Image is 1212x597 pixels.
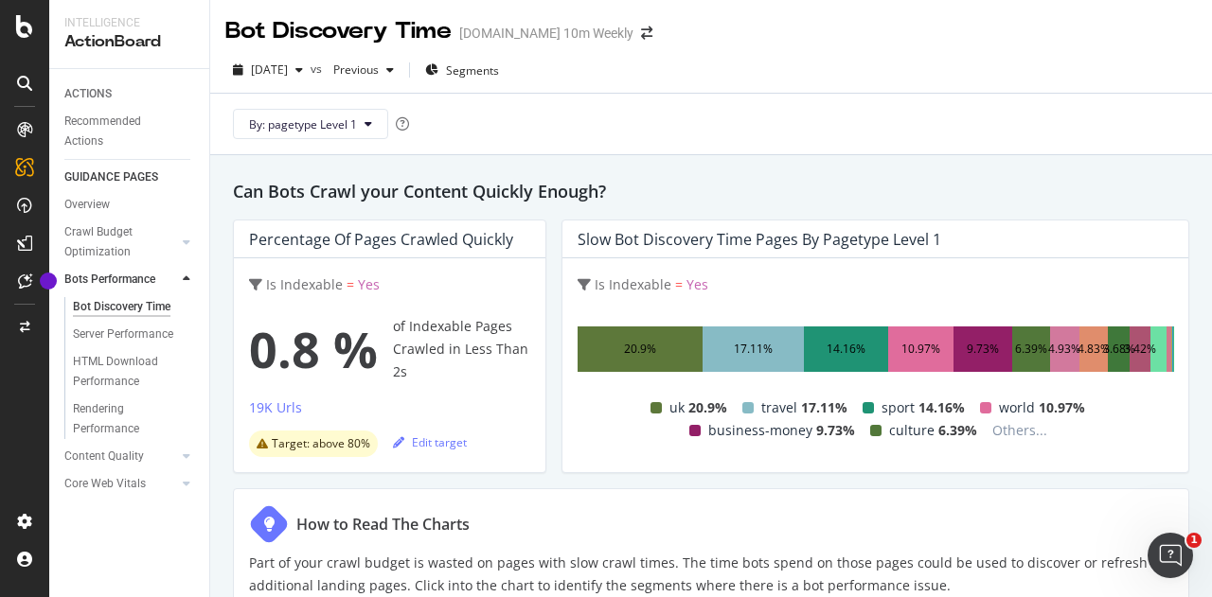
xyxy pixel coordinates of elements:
[249,116,357,132] span: By: pagetype Level 1
[1039,396,1085,419] span: 10.97%
[938,419,977,442] span: 6.39%
[1103,338,1135,360] div: 3.68%
[64,222,177,262] a: Crawl Budget Optimization
[1048,338,1080,360] div: 4.93%
[967,338,999,360] div: 9.73%
[249,311,530,387] div: of Indexable Pages Crawled in Less Than 2s
[326,61,379,78] span: Previous
[64,270,155,290] div: Bots Performance
[64,474,177,494] a: Core Web Vitals
[1148,533,1193,578] iframe: Intercom live chat
[64,447,144,466] div: Content Quality
[1186,533,1202,548] span: 1
[64,167,196,187] a: GUIDANCE PAGES
[64,84,196,104] a: ACTIONS
[889,419,935,442] span: culture
[73,352,183,392] div: HTML Download Performance
[347,275,354,293] span: =
[816,419,855,442] span: 9.73%
[233,109,388,139] button: By: pagetype Level 1
[272,438,370,449] span: Target: above 80%
[64,222,164,262] div: Crawl Budget Optimization
[64,112,178,151] div: Recommended Actions
[64,167,158,187] div: GUIDANCE PAGES
[64,195,196,215] a: Overview
[311,61,326,77] span: vs
[624,338,656,360] div: 20.9%
[296,513,470,536] div: How to Read The Charts
[266,275,343,293] span: Is Indexable
[249,230,513,249] div: Percentage of Pages Crawled Quickly
[73,325,196,344] a: Server Performance
[985,419,1055,442] span: Others...
[249,552,1173,597] p: Part of your crawl budget is wasted on pages with slow crawl times. The time bots spend on those ...
[358,275,380,293] span: Yes
[446,62,499,79] span: Segments
[251,61,288,78] span: 2025 Sep. 19th
[225,55,311,85] button: [DATE]
[73,297,170,317] div: Bot Discovery Time
[73,297,196,317] a: Bot Discovery Time
[734,338,773,360] div: 17.11%
[64,474,146,494] div: Core Web Vitals
[882,396,915,419] span: sport
[393,427,467,457] button: Edit target
[688,396,727,419] span: 20.9%
[249,396,302,427] button: 19K Urls
[595,275,671,293] span: Is Indexable
[64,84,112,104] div: ACTIONS
[641,26,652,40] div: arrow-right-arrow-left
[393,434,467,450] div: Edit target
[64,112,196,151] a: Recommended Actions
[64,15,194,31] div: Intelligence
[1078,338,1110,360] div: 4.83%
[326,55,401,85] button: Previous
[233,178,1189,204] h2: Can Bots Crawl your Content Quickly Enough?
[64,270,177,290] a: Bots Performance
[801,396,847,419] span: 17.11%
[827,338,865,360] div: 14.16%
[225,15,452,47] div: Bot Discovery Time
[459,24,633,43] div: [DOMAIN_NAME] 10m Weekly
[249,398,302,417] div: 19K Urls
[40,272,57,290] div: Tooltip anchor
[999,396,1035,419] span: world
[918,396,965,419] span: 14.16%
[73,325,173,344] div: Server Performance
[73,352,196,392] a: HTML Download Performance
[675,275,683,293] span: =
[578,230,941,249] div: Slow Bot Discovery Time Pages by pagetype Level 1
[1124,338,1156,360] div: 3.42%
[64,195,110,215] div: Overview
[249,430,378,457] div: warning label
[64,447,177,466] a: Content Quality
[686,275,708,293] span: Yes
[901,338,940,360] div: 10.97%
[669,396,685,419] span: uk
[249,311,378,387] span: 0.8 %
[73,399,196,439] a: Rendering Performance
[64,31,194,53] div: ActionBoard
[761,396,797,419] span: travel
[708,419,812,442] span: business-money
[73,399,179,439] div: Rendering Performance
[1015,338,1047,360] div: 6.39%
[418,55,507,85] button: Segments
